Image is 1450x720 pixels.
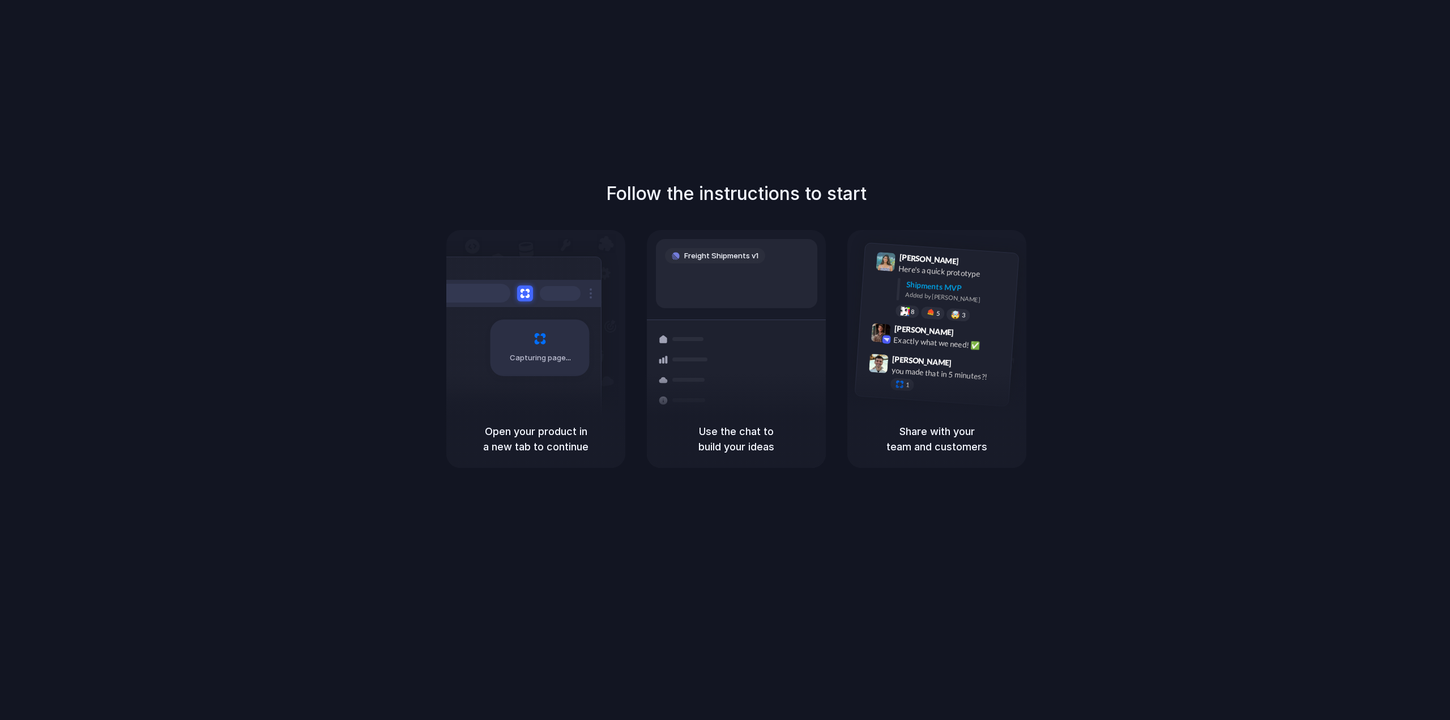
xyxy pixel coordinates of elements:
span: 1 [906,382,910,388]
div: you made that in 5 minutes?! [891,364,1004,384]
div: Added by [PERSON_NAME] [905,290,1009,306]
span: Capturing page [510,352,573,364]
span: 8 [911,309,915,315]
div: Shipments MVP [906,279,1010,297]
h5: Open your product in a new tab to continue [460,424,612,454]
span: 9:41 AM [962,257,986,270]
span: [PERSON_NAME] [892,353,952,369]
span: 5 [936,310,940,317]
span: 3 [962,312,966,318]
span: [PERSON_NAME] [894,322,954,339]
div: Here's a quick prototype [898,263,1012,282]
h1: Follow the instructions to start [606,180,867,207]
h5: Share with your team and customers [861,424,1013,454]
h5: Use the chat to build your ideas [660,424,812,454]
span: Freight Shipments v1 [684,250,758,262]
div: 🤯 [951,310,961,319]
span: 9:42 AM [957,327,980,341]
span: 9:47 AM [955,358,978,372]
span: [PERSON_NAME] [899,251,959,267]
div: Exactly what we need! ✅ [893,334,1007,353]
